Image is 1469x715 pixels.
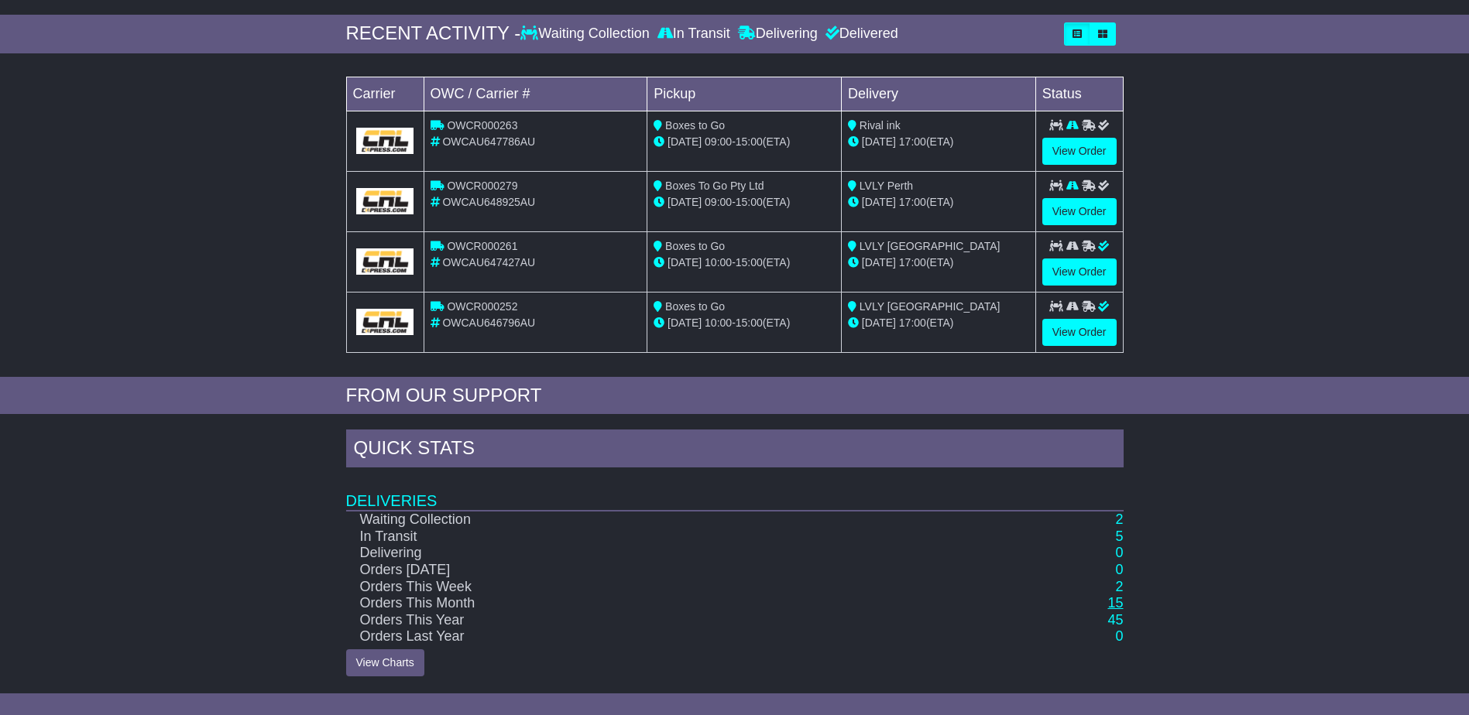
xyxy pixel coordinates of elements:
td: Carrier [346,77,424,111]
td: Delivery [841,77,1035,111]
td: Deliveries [346,471,1124,511]
div: - (ETA) [654,194,835,210]
a: 0 [1115,545,1123,560]
span: 15:00 [736,316,763,329]
span: 09:00 [705,196,732,208]
div: FROM OUR SUPPORT [346,385,1124,407]
span: 09:00 [705,135,732,148]
span: OWCR000279 [447,180,517,192]
span: 17:00 [899,135,926,148]
span: Boxes to Go [665,240,725,252]
span: 17:00 [899,256,926,269]
td: Orders This Year [346,612,980,629]
img: GetCarrierServiceLogo [356,248,414,275]
td: Orders This Week [346,579,980,596]
span: 15:00 [736,135,763,148]
a: 45 [1107,612,1123,628]
span: LVLY [GEOGRAPHIC_DATA] [860,300,1000,313]
a: 2 [1115,511,1123,527]
span: [DATE] [668,316,702,329]
div: (ETA) [848,194,1029,210]
span: 15:00 [736,196,763,208]
div: Delivering [734,26,822,43]
span: OWCAU647427AU [442,256,535,269]
td: In Transit [346,529,980,546]
span: [DATE] [668,256,702,269]
span: OWCAU646796AU [442,316,535,329]
td: Status [1035,77,1123,111]
span: Boxes to Go [665,300,725,313]
span: Boxes to Go [665,119,725,132]
a: 0 [1115,562,1123,577]
span: OWCR000261 [447,240,517,252]
span: Boxes To Go Pty Ltd [665,180,764,192]
td: Pickup [647,77,842,111]
div: (ETA) [848,255,1029,271]
span: [DATE] [668,135,702,148]
a: 0 [1115,628,1123,644]
span: [DATE] [862,316,896,329]
td: Orders This Month [346,595,980,612]
a: View Order [1042,319,1117,346]
span: [DATE] [668,196,702,208]
div: - (ETA) [654,134,835,150]
span: OWCAU647786AU [442,135,535,148]
span: LVLY Perth [860,180,913,192]
span: 10:00 [705,316,732,329]
td: OWC / Carrier # [424,77,647,111]
a: 15 [1107,595,1123,611]
span: [DATE] [862,135,896,148]
div: Waiting Collection [520,26,653,43]
span: OWCR000263 [447,119,517,132]
td: Waiting Collection [346,511,980,529]
a: 2 [1115,579,1123,594]
img: GetCarrierServiceLogo [356,128,414,154]
span: OWCR000252 [447,300,517,313]
a: View Charts [346,649,424,676]
img: GetCarrierServiceLogo [356,188,414,214]
div: Quick Stats [346,429,1124,471]
span: 15:00 [736,256,763,269]
td: Delivering [346,545,980,562]
span: 17:00 [899,196,926,208]
td: Orders [DATE] [346,562,980,579]
div: - (ETA) [654,315,835,331]
span: 17:00 [899,316,926,329]
td: Orders Last Year [346,628,980,645]
span: 10:00 [705,256,732,269]
a: View Order [1042,198,1117,225]
div: (ETA) [848,134,1029,150]
span: [DATE] [862,196,896,208]
span: OWCAU648925AU [442,196,535,208]
span: LVLY [GEOGRAPHIC_DATA] [860,240,1000,252]
div: In Transit [654,26,734,43]
span: [DATE] [862,256,896,269]
a: View Order [1042,258,1117,286]
div: - (ETA) [654,255,835,271]
div: RECENT ACTIVITY - [346,22,521,45]
div: (ETA) [848,315,1029,331]
a: View Order [1042,138,1117,165]
span: Rival ink [860,119,901,132]
img: GetCarrierServiceLogo [356,309,414,335]
div: Delivered [822,26,898,43]
a: 5 [1115,529,1123,544]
